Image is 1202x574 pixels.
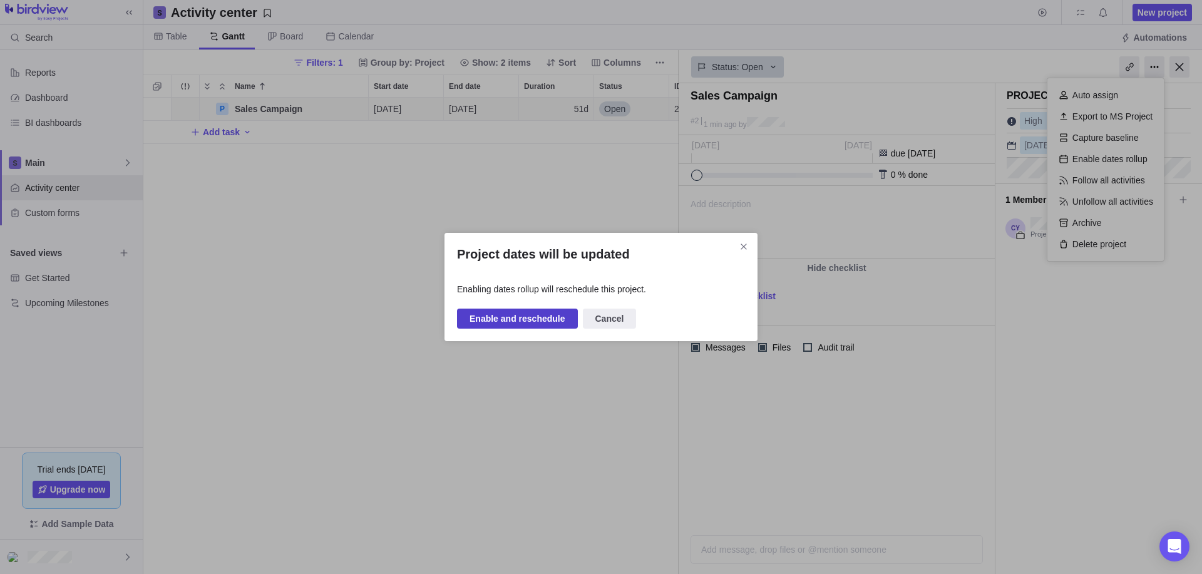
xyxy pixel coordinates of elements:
[457,283,745,295] div: Enabling dates rollup will reschedule this project.
[595,311,624,326] span: Cancel
[1159,531,1189,561] div: Open Intercom Messenger
[457,309,578,329] span: Enable and reschedule
[444,233,758,341] div: Project dates will be updated
[457,245,745,263] h2: Project dates will be updated
[470,311,565,326] span: Enable and reschedule
[735,238,753,255] span: Close
[583,309,637,329] span: Cancel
